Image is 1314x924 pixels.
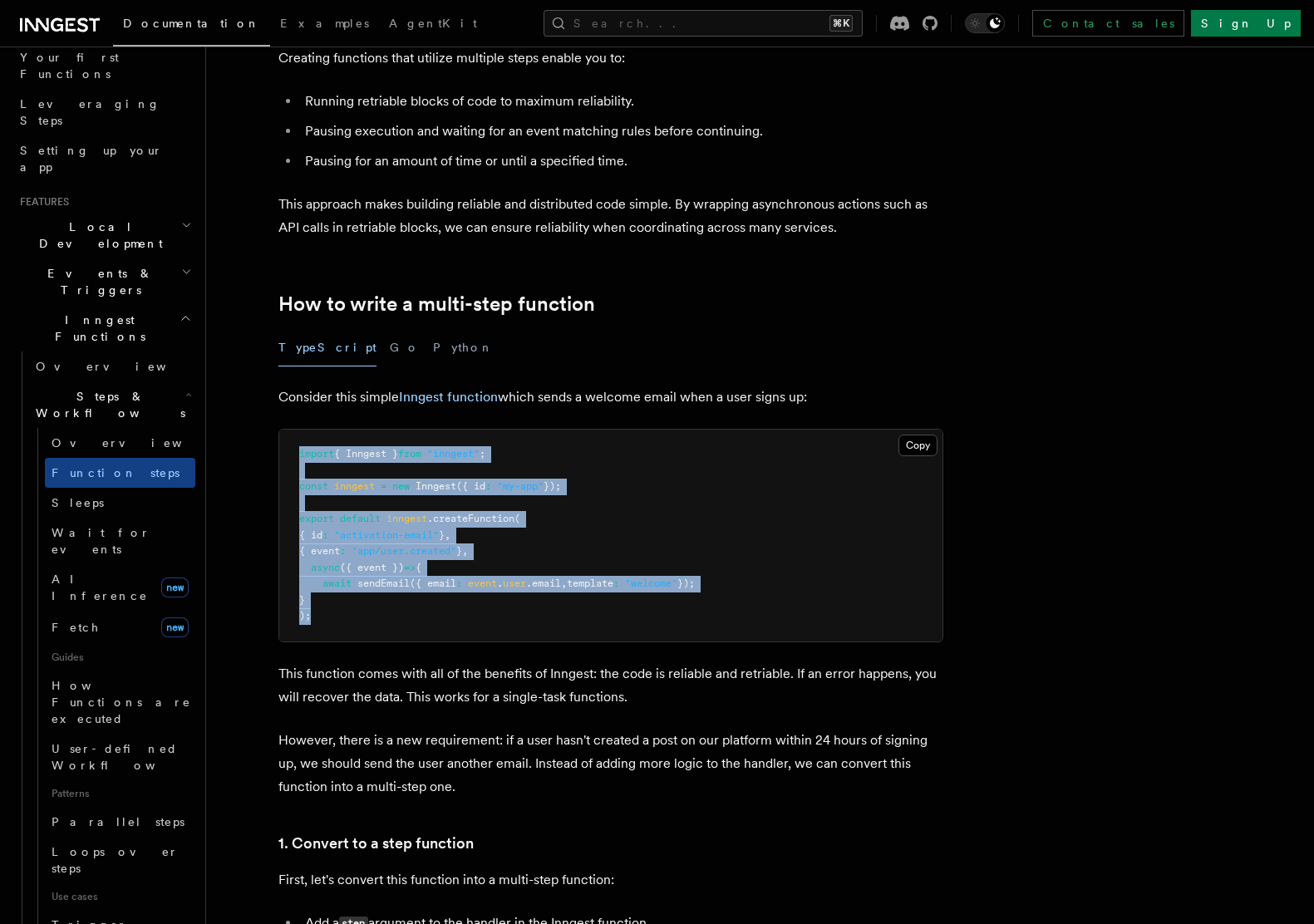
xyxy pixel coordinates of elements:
[278,662,943,709] p: This function comes with all of the benefits of Inngest: the code is reliable and retriable. If a...
[300,120,943,143] li: Pausing execution and waiting for an event matching rules before continuing.
[278,868,943,892] p: First, let's convert this function into a multi-step function:
[52,573,148,602] span: AI Inference
[13,42,195,89] a: Your first Functions
[299,610,311,622] span: );
[45,837,195,883] a: Loops over steps
[322,529,328,541] span: :
[299,529,322,541] span: { id
[13,258,195,305] button: Events & Triggers
[462,545,468,557] span: ,
[561,577,567,589] span: ,
[1191,10,1301,37] a: Sign Up
[13,219,181,252] span: Local Development
[52,436,223,450] span: Overview
[13,265,181,298] span: Events & Triggers
[427,513,514,524] span: .createFunction
[357,577,410,589] span: sendEmail
[1032,10,1184,37] a: Contact sales
[567,577,613,589] span: template
[379,5,487,45] a: AgentKit
[468,577,497,589] span: event
[386,513,427,524] span: inngest
[278,329,376,366] button: TypeScript
[278,729,943,799] p: However, there is a new requirement: if a user hasn't created a post on our platform within 24 ho...
[52,621,100,634] span: Fetch
[45,488,195,518] a: Sleeps
[334,448,398,460] span: { Inngest }
[544,10,863,37] button: Search...⌘K
[52,466,180,479] span: Function steps
[322,577,352,589] span: await
[389,17,477,30] span: AgentKit
[340,545,346,557] span: :
[13,195,69,209] span: Features
[29,351,195,381] a: Overview
[439,529,445,541] span: }
[45,428,195,458] a: Overview
[278,47,943,70] p: Creating functions that utilize multiple steps enable you to:
[485,480,491,492] span: :
[381,480,386,492] span: =
[300,150,943,173] li: Pausing for an amount of time or until a specified time.
[334,480,375,492] span: inngest
[299,545,340,557] span: { event
[352,545,456,557] span: "app/user.created"
[340,562,404,573] span: ({ event })
[503,577,526,589] span: user
[280,17,369,30] span: Examples
[677,577,695,589] span: });
[480,448,485,460] span: ;
[52,815,185,828] span: Parallel steps
[514,513,520,524] span: (
[404,562,416,573] span: =>
[113,5,270,47] a: Documentation
[399,389,498,405] a: Inngest function
[278,386,943,409] p: Consider this simple which sends a welcome email when a user signs up:
[278,832,474,855] a: 1. Convert to a step function
[300,90,943,113] li: Running retriable blocks of code to maximum reliability.
[456,577,462,589] span: :
[45,458,195,488] a: Function steps
[45,780,195,807] span: Patterns
[497,577,503,589] span: .
[456,545,462,557] span: }
[445,529,450,541] span: ,
[123,17,260,30] span: Documentation
[340,513,381,524] span: default
[45,671,195,734] a: How Functions are executed
[270,5,379,45] a: Examples
[299,594,305,606] span: }
[45,807,195,837] a: Parallel steps
[965,13,1005,33] button: Toggle dark mode
[45,564,195,611] a: AI Inferencenew
[45,611,195,644] a: Fetchnew
[433,329,494,366] button: Python
[20,144,163,174] span: Setting up your app
[45,644,195,671] span: Guides
[829,15,853,32] kbd: ⌘K
[416,562,421,573] span: {
[13,312,180,345] span: Inngest Functions
[898,435,938,456] button: Copy
[613,577,619,589] span: :
[497,480,544,492] span: "my-app"
[410,577,456,589] span: ({ email
[45,734,195,780] a: User-defined Workflows
[278,292,595,316] a: How to write a multi-step function
[299,448,334,460] span: import
[52,526,150,556] span: Wait for events
[52,742,201,772] span: User-defined Workflows
[299,513,334,524] span: export
[20,51,119,81] span: Your first Functions
[45,518,195,564] a: Wait for events
[13,305,195,351] button: Inngest Functions
[398,448,421,460] span: from
[526,577,561,589] span: .email
[544,480,561,492] span: });
[29,381,195,428] button: Steps & Workflows
[45,883,195,910] span: Use cases
[278,193,943,239] p: This approach makes building reliable and distributed code simple. By wrapping asynchronous actio...
[390,329,420,366] button: Go
[13,135,195,182] a: Setting up your app
[161,577,189,597] span: new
